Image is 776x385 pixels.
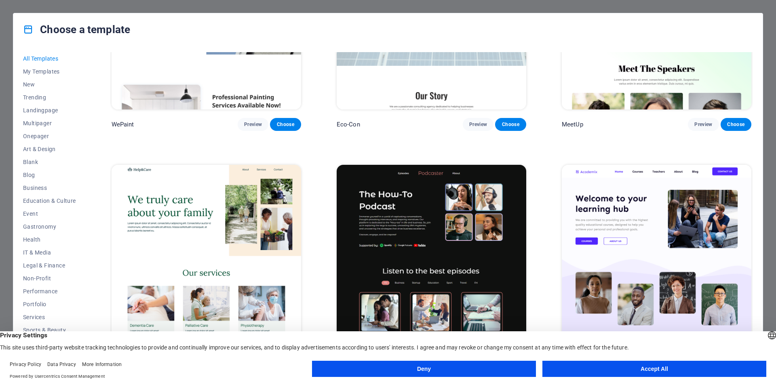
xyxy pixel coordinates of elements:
[23,207,76,220] button: Event
[23,259,76,272] button: Legal & Finance
[23,185,76,191] span: Business
[23,107,76,114] span: Landingpage
[23,94,76,101] span: Trending
[23,220,76,233] button: Gastronomy
[23,133,76,139] span: Onepager
[23,117,76,130] button: Multipager
[495,118,526,131] button: Choose
[238,118,268,131] button: Preview
[23,55,76,62] span: All Templates
[23,223,76,230] span: Gastronomy
[23,311,76,324] button: Services
[23,172,76,178] span: Blog
[502,121,519,128] span: Choose
[23,236,76,243] span: Health
[337,120,360,128] p: Eco-Con
[23,159,76,165] span: Blank
[23,298,76,311] button: Portfolio
[23,68,76,75] span: My Templates
[23,314,76,320] span: Services
[562,120,583,128] p: MeetUp
[23,233,76,246] button: Health
[23,143,76,156] button: Art & Design
[23,104,76,117] button: Landingpage
[23,275,76,282] span: Non-Profit
[463,118,493,131] button: Preview
[23,262,76,269] span: Legal & Finance
[23,130,76,143] button: Onepager
[112,165,301,339] img: Help & Care
[23,23,130,36] h4: Choose a template
[276,121,294,128] span: Choose
[337,165,526,339] img: Podcaster
[23,194,76,207] button: Education & Culture
[23,146,76,152] span: Art & Design
[23,168,76,181] button: Blog
[23,52,76,65] button: All Templates
[694,121,712,128] span: Preview
[23,78,76,91] button: New
[23,210,76,217] span: Event
[23,246,76,259] button: IT & Media
[244,121,262,128] span: Preview
[23,327,76,333] span: Sports & Beauty
[23,249,76,256] span: IT & Media
[23,288,76,295] span: Performance
[469,121,487,128] span: Preview
[270,118,301,131] button: Choose
[112,120,134,128] p: WePaint
[23,156,76,168] button: Blank
[23,324,76,337] button: Sports & Beauty
[23,198,76,204] span: Education & Culture
[23,272,76,285] button: Non-Profit
[23,120,76,126] span: Multipager
[23,301,76,307] span: Portfolio
[562,165,751,339] img: Academix
[23,81,76,88] span: New
[721,118,751,131] button: Choose
[23,65,76,78] button: My Templates
[688,118,719,131] button: Preview
[23,181,76,194] button: Business
[23,91,76,104] button: Trending
[23,285,76,298] button: Performance
[727,121,745,128] span: Choose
